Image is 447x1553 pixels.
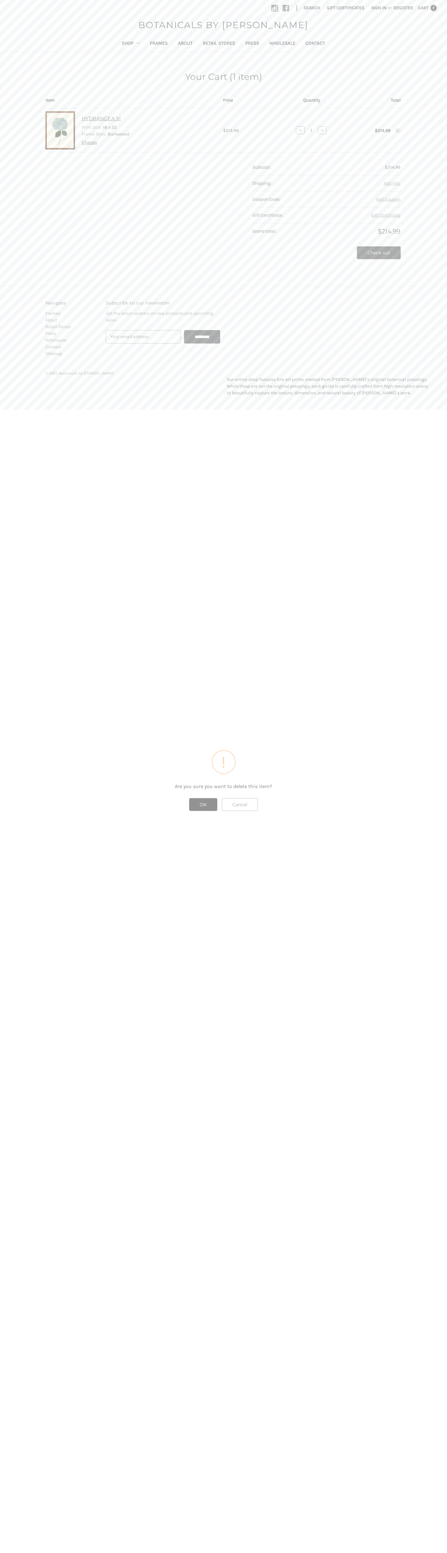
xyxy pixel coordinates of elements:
[418,5,428,11] span: Cart
[145,36,173,52] a: Frames
[376,196,400,203] button: Add Coupon
[45,370,402,376] p: © 2025 Botanicals by [PERSON_NAME]
[106,310,220,323] p: Get the latest updates on new products and upcoming sales
[189,798,217,811] button: OK
[341,97,400,108] th: Total
[135,18,312,32] a: BOTANICALS BY [PERSON_NAME]
[430,5,437,11] span: 1
[45,311,60,316] a: Frames
[227,376,431,396] p: Our online shop features fine art prints created from [PERSON_NAME]’s original botanical pressing...
[252,212,283,218] strong: Gift Certificate:
[300,36,330,52] a: Contact
[82,124,216,131] dd: 18 x 22
[252,197,280,202] strong: Coupon Code:
[223,97,282,108] th: Price
[45,300,99,306] h3: Navigate
[385,165,400,170] span: $214.99
[252,165,271,170] strong: Subtotal:
[45,337,66,343] a: Wholesale
[282,97,341,108] th: Quantity
[221,751,226,773] div: !
[357,246,401,259] a: Check out
[252,181,271,186] strong: Shipping:
[222,798,258,811] button: Cancel
[45,70,402,83] h1: Your Cart (1 item)
[371,212,400,219] button: Gift Certificate
[384,181,400,186] span: Add Info
[375,128,390,133] strong: $214.99
[175,783,272,789] span: Are you sure you want to delete this item?
[82,124,102,131] dt: Print Size:
[82,140,97,145] a: Change options for HYDRANGEA XI
[240,36,264,52] a: Press
[395,128,401,134] button: Remove HYDRANGEA XI from cart
[306,127,317,133] input: HYDRANGEA XI
[106,330,181,344] input: Your email address
[45,324,71,329] a: Retail Stores
[106,300,220,306] h3: Subscribe to our newsletter
[387,4,393,11] span: or
[82,131,216,137] dd: Burlewood
[117,36,145,52] a: Shop
[82,131,106,137] dt: Frame Style:
[223,128,239,133] span: $214.99
[45,331,56,336] a: Press
[45,317,57,323] a: About
[264,36,300,52] a: Wholesale
[294,3,300,13] li: |
[45,344,61,350] a: Contact
[173,36,198,52] a: About
[45,97,223,108] th: Item
[384,180,400,187] button: Add Info
[252,228,276,234] strong: Grand total:
[198,36,240,52] a: Retail Stores
[82,115,121,122] a: HYDRANGEA XI
[378,228,400,235] span: $214.99
[45,351,62,356] a: Sitemap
